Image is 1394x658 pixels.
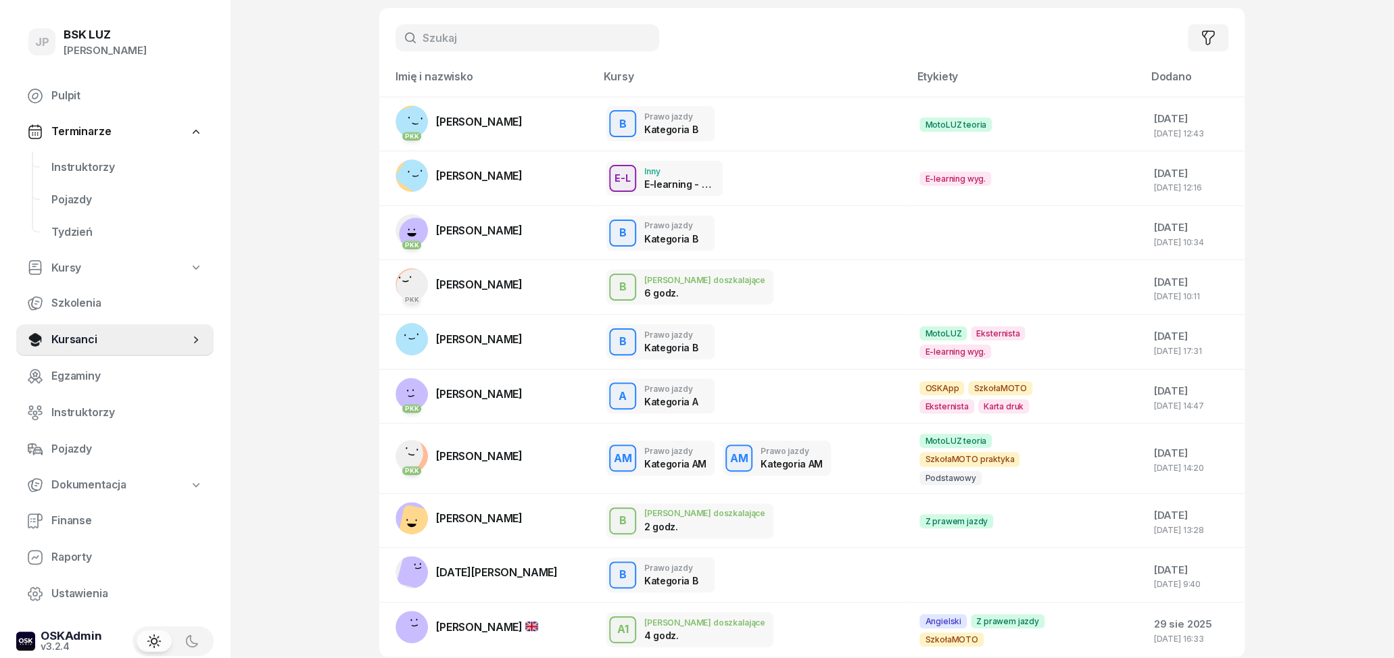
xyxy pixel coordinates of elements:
[436,449,523,463] span: [PERSON_NAME]
[919,434,992,448] span: MotoLUZ teoria
[41,184,214,216] a: Pojazdy
[614,222,632,245] div: B
[609,616,636,643] button: A1
[1153,238,1234,247] div: [DATE] 10:34
[609,220,636,247] button: B
[971,326,1025,340] span: Eksternista
[614,330,632,353] div: B
[41,151,214,184] a: Instruktorzy
[919,172,991,186] span: E-learning wyg.
[395,502,523,534] a: [PERSON_NAME]
[1153,615,1234,633] div: 29 sie 2025
[51,549,203,566] span: Raporty
[395,24,659,51] input: Szukaj
[16,578,214,610] a: Ustawienia
[402,404,422,413] div: PKK
[395,159,523,192] a: [PERSON_NAME]
[644,221,698,230] div: Prawo jazdy
[644,167,715,176] div: Inny
[436,332,523,346] span: [PERSON_NAME]
[1153,110,1234,128] div: [DATE]
[51,331,189,349] span: Kursanci
[379,68,596,97] th: Imię i nazwisko
[16,287,214,320] a: Szkolenia
[395,556,558,588] a: [DATE][PERSON_NAME]
[436,115,523,128] span: [PERSON_NAME]
[644,396,698,407] div: Kategoria A
[1153,445,1234,462] div: [DATE]
[644,287,715,299] div: 6 godz.
[761,447,823,455] div: Prawo jazdy
[919,326,967,340] span: MotoLUZ
[1153,274,1234,291] div: [DATE]
[609,507,636,534] button: B
[614,563,632,586] div: B
[1153,129,1234,138] div: [DATE] 12:43
[609,445,636,472] button: AM
[1153,165,1234,182] div: [DATE]
[644,112,698,121] div: Prawo jazdy
[395,378,523,410] a: PKK[PERSON_NAME]
[395,611,538,643] a: [PERSON_NAME]
[614,113,632,136] div: B
[1153,580,1234,588] div: [DATE] 9:40
[16,324,214,356] a: Kursanci
[16,505,214,537] a: Finanse
[51,440,203,458] span: Pojazdy
[609,328,636,355] button: B
[41,642,102,651] div: v3.2.4
[51,87,203,105] span: Pulpit
[644,447,706,455] div: Prawo jazdy
[644,276,765,284] div: [PERSON_NAME] doszkalające
[644,509,765,517] div: [PERSON_NAME] doszkalające
[644,618,765,627] div: [PERSON_NAME] doszkalające
[402,466,422,475] div: PKK
[609,274,636,301] button: B
[51,123,111,141] span: Terminarze
[436,565,558,579] span: [DATE][PERSON_NAME]
[51,295,203,312] span: Szkolenia
[609,165,636,192] button: E-L
[16,253,214,284] a: Kursy
[51,259,81,277] span: Kursy
[644,575,698,586] div: Kategoria B
[51,585,203,603] span: Ustawienia
[919,345,991,359] span: E-learning wyg.
[436,511,523,525] span: [PERSON_NAME]
[16,397,214,429] a: Instruktorzy
[35,36,49,48] span: JP
[41,216,214,249] a: Tydzień
[1153,347,1234,355] div: [DATE] 17:31
[1153,634,1234,643] div: [DATE] 16:33
[1153,526,1234,534] div: [DATE] 13:28
[609,561,636,588] button: B
[1153,292,1234,301] div: [DATE] 10:11
[41,630,102,642] div: OSKAdmin
[395,323,523,355] a: [PERSON_NAME]
[1153,507,1234,524] div: [DATE]
[395,105,523,138] a: PKK[PERSON_NAME]
[725,445,752,472] button: AM
[644,630,715,641] div: 4 godz.
[644,384,698,393] div: Prawo jazdy
[51,404,203,422] span: Instruktorzy
[436,620,538,634] span: [PERSON_NAME]
[971,614,1044,628] span: Z prawem jazdy
[395,440,523,472] a: PKK[PERSON_NAME]
[395,268,523,301] a: PKK[PERSON_NAME]
[1153,219,1234,236] div: [DATE]
[919,471,981,485] span: Podstawowy
[644,330,698,339] div: Prawo jazdy
[614,276,632,299] div: B
[436,169,523,182] span: [PERSON_NAME]
[596,68,909,97] th: Kursy
[402,241,422,249] div: PKK
[919,118,992,132] span: MotoLUZ teoria
[609,110,636,137] button: B
[16,360,214,393] a: Egzaminy
[919,614,967,628] span: Angielski
[402,295,422,304] div: PKK
[909,68,1143,97] th: Etykiety
[919,452,1019,466] span: SzkołaMOTO praktyka
[644,124,698,135] div: Kategoria B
